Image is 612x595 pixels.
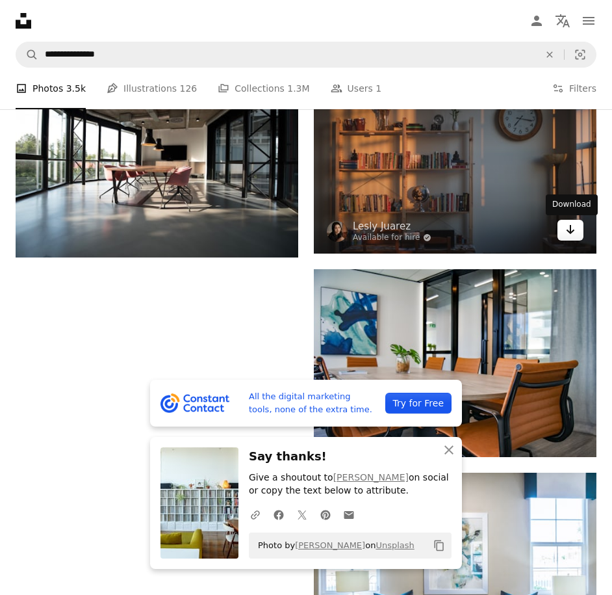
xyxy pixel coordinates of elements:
[290,501,314,527] a: Share on Twitter
[337,501,361,527] a: Share over email
[150,380,462,427] a: All the digital marketing tools, none of the extra time.Try for Free
[552,68,596,109] button: Filters
[353,220,431,233] a: Lesly Juarez
[107,68,197,109] a: Illustrations 126
[295,540,365,550] a: [PERSON_NAME]
[535,42,564,67] button: Clear
[428,535,450,557] button: Copy to clipboard
[267,501,290,527] a: Share on Facebook
[314,153,596,165] a: brown wooden double bookcase
[353,233,431,243] a: Available for hire
[160,393,230,413] img: file-1643061002856-0f96dc078c63image
[385,393,452,414] div: Try for Free
[331,68,382,109] a: Users 1
[314,357,596,369] a: brown wooden 9-piece office table and chairs
[314,561,596,573] a: couch near painting
[251,535,414,556] span: Photo by on
[376,540,414,550] a: Unsplash
[249,471,452,497] p: Give a shoutout to on social or copy the text below to attribute.
[314,501,337,527] a: Share on Pinterest
[327,221,348,242] img: Go to Lesly Juarez's profile
[249,390,375,416] span: All the digital marketing tools, none of the extra time.
[333,472,409,483] a: [PERSON_NAME]
[314,269,596,458] img: brown wooden 9-piece office table and chairs
[16,69,298,258] img: photo of dining table and chairs inside room
[576,8,602,34] button: Menu
[249,447,452,466] h3: Say thanks!
[218,68,309,109] a: Collections 1.3M
[314,65,596,254] img: brown wooden double bookcase
[546,194,598,215] div: Download
[565,42,596,67] button: Visual search
[180,81,198,96] span: 126
[16,157,298,169] a: photo of dining table and chairs inside room
[16,13,31,29] a: Home — Unsplash
[16,42,38,67] button: Search Unsplash
[16,42,596,68] form: Find visuals sitewide
[557,220,583,241] a: Download
[524,8,550,34] a: Log in / Sign up
[376,81,381,96] span: 1
[550,8,576,34] button: Language
[287,81,309,96] span: 1.3M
